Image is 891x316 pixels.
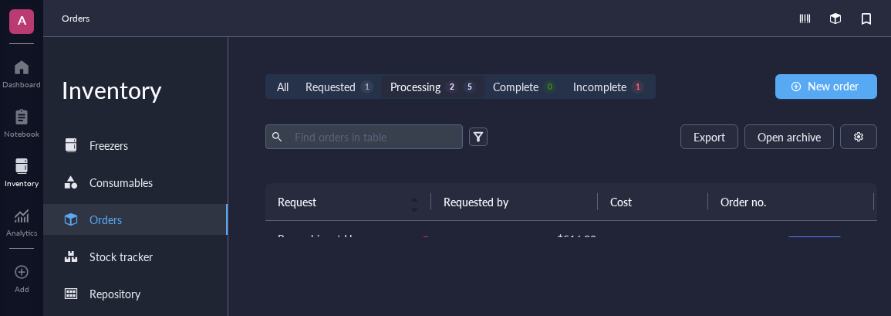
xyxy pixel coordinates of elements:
span: Recombinant Human ILDR1 Fc Chimera Protein, CF [278,231,525,246]
div: Complete [493,78,538,95]
a: Dashboard [2,55,41,89]
th: Request [265,183,431,220]
a: Orders [43,204,228,235]
th: Cost [598,183,709,220]
div: Processing [390,78,440,95]
div: 2 [445,80,458,93]
th: Order no. [708,183,874,220]
span: New order [808,80,859,92]
div: Requested [305,78,356,95]
div: 1 [631,80,644,93]
div: Consumables [89,174,153,191]
a: Consumables [43,167,228,198]
div: 1 [360,80,373,93]
div: Notebook [4,129,39,138]
span: A [18,10,26,29]
button: Open archive [744,124,834,149]
a: Orders [62,11,93,26]
div: Orders [89,211,122,228]
a: Repository [43,278,228,309]
th: Requested by [431,183,597,220]
div: Analytics [6,228,37,237]
div: segmented control [265,74,656,99]
a: Analytics [6,203,37,237]
div: All [277,78,289,95]
div: Dashboard [2,80,41,89]
a: Freezers [43,130,228,161]
div: Add [15,284,29,294]
button: New order [775,74,877,99]
button: Export [680,124,738,149]
div: Stock tracker [89,248,153,265]
div: Freezers [89,137,128,154]
div: 5 [463,80,476,93]
input: Find orders in table [289,125,457,148]
div: Repository [89,285,140,302]
td: 2491766 [636,221,775,271]
span: Open archive [758,131,821,143]
div: Inventory [43,74,228,105]
div: Incomplete [573,78,626,95]
div: $ 516.00 [557,231,623,248]
span: Request [278,193,400,210]
a: Inventory [5,154,39,188]
a: Stock tracker [43,241,228,272]
div: Inventory [5,178,39,188]
span: Export [694,131,725,143]
a: Notebook [4,104,39,138]
div: 0 [543,80,556,93]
